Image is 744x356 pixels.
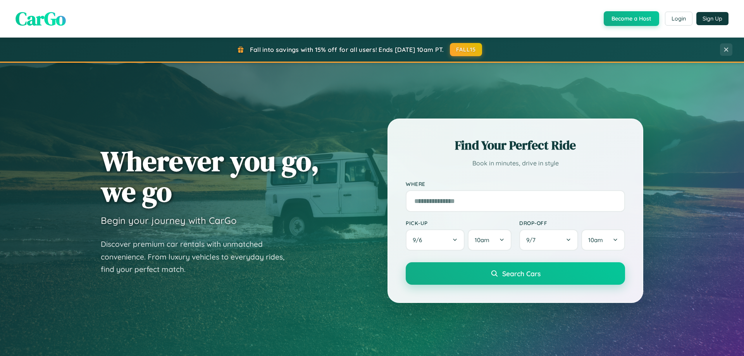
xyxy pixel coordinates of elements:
[665,12,692,26] button: Login
[519,220,625,226] label: Drop-off
[406,181,625,187] label: Where
[250,46,444,53] span: Fall into savings with 15% off for all users! Ends [DATE] 10am PT.
[475,236,489,244] span: 10am
[581,229,625,251] button: 10am
[406,137,625,154] h2: Find Your Perfect Ride
[450,43,482,56] button: FALL15
[588,236,603,244] span: 10am
[15,6,66,31] span: CarGo
[696,12,728,25] button: Sign Up
[519,229,578,251] button: 9/7
[468,229,511,251] button: 10am
[502,269,541,278] span: Search Cars
[604,11,659,26] button: Become a Host
[101,238,294,276] p: Discover premium car rentals with unmatched convenience. From luxury vehicles to everyday rides, ...
[101,146,319,207] h1: Wherever you go, we go
[406,220,511,226] label: Pick-up
[101,215,237,226] h3: Begin your journey with CarGo
[406,229,465,251] button: 9/6
[526,236,539,244] span: 9 / 7
[406,158,625,169] p: Book in minutes, drive in style
[406,262,625,285] button: Search Cars
[413,236,426,244] span: 9 / 6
